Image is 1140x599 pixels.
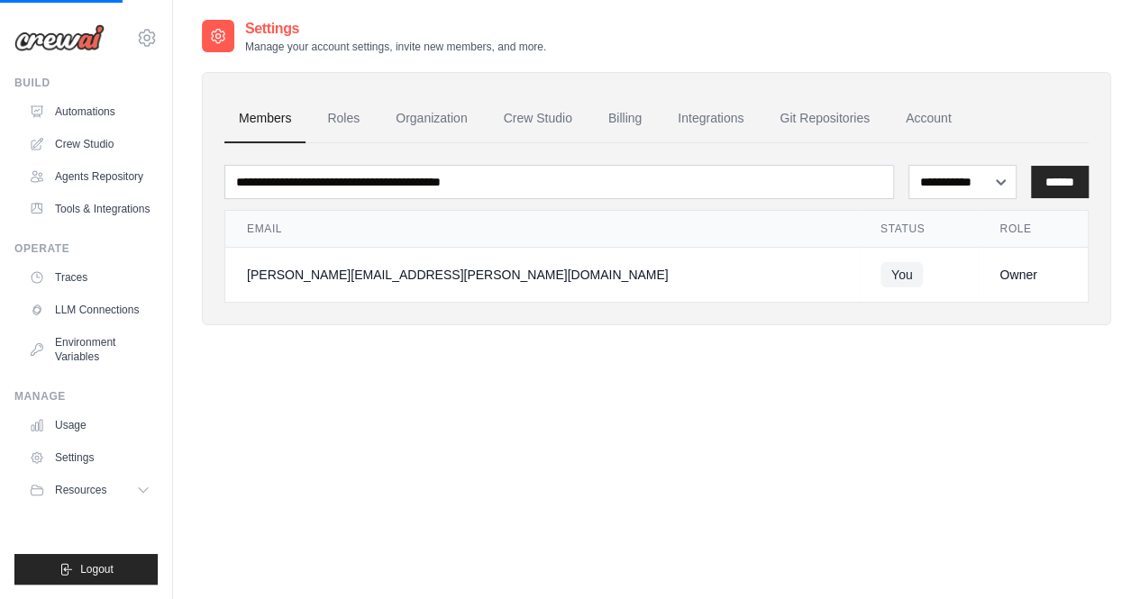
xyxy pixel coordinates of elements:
[22,328,158,371] a: Environment Variables
[22,195,158,223] a: Tools & Integrations
[999,266,1066,284] div: Owner
[247,266,837,284] div: [PERSON_NAME][EMAIL_ADDRESS][PERSON_NAME][DOMAIN_NAME]
[22,443,158,472] a: Settings
[14,76,158,90] div: Build
[22,263,158,292] a: Traces
[594,95,656,143] a: Billing
[880,262,924,287] span: You
[22,97,158,126] a: Automations
[245,40,546,54] p: Manage your account settings, invite new members, and more.
[313,95,374,143] a: Roles
[80,562,114,576] span: Logout
[22,130,158,159] a: Crew Studio
[381,95,481,143] a: Organization
[55,483,106,497] span: Resources
[245,18,546,40] h2: Settings
[14,554,158,585] button: Logout
[489,95,587,143] a: Crew Studio
[978,211,1088,248] th: Role
[225,211,859,248] th: Email
[765,95,884,143] a: Git Repositories
[22,476,158,504] button: Resources
[859,211,978,248] th: Status
[22,411,158,440] a: Usage
[663,95,758,143] a: Integrations
[224,95,306,143] a: Members
[22,295,158,324] a: LLM Connections
[14,24,105,51] img: Logo
[22,162,158,191] a: Agents Repository
[891,95,966,143] a: Account
[14,389,158,404] div: Manage
[14,241,158,256] div: Operate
